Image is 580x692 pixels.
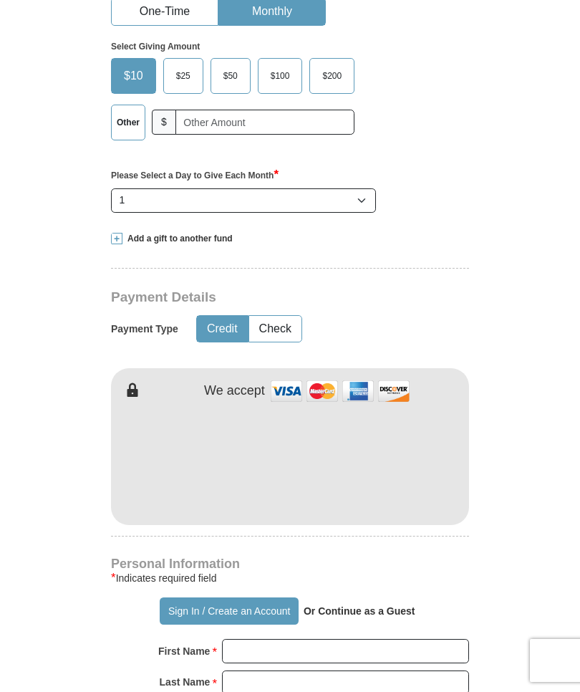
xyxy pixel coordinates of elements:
span: $200 [315,65,349,87]
span: Add a gift to another fund [122,233,233,245]
h3: Payment Details [111,289,476,306]
h4: Personal Information [111,558,469,570]
label: Other [112,105,145,140]
button: Sign In / Create an Account [160,597,298,625]
h4: We accept [204,383,265,399]
strong: Last Name [160,672,211,692]
button: Credit [197,316,248,342]
span: $25 [169,65,198,87]
button: Check [249,316,301,342]
strong: First Name [158,641,210,661]
span: $10 [117,65,150,87]
span: $ [152,110,176,135]
strong: Please Select a Day to Give Each Month [111,170,279,181]
h5: Payment Type [111,323,178,335]
input: Other Amount [175,110,354,135]
span: $50 [216,65,245,87]
strong: Or Continue as a Guest [304,605,415,617]
img: credit cards accepted [269,375,412,406]
strong: Select Giving Amount [111,42,200,52]
div: Indicates required field [111,570,469,587]
span: $100 [264,65,297,87]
